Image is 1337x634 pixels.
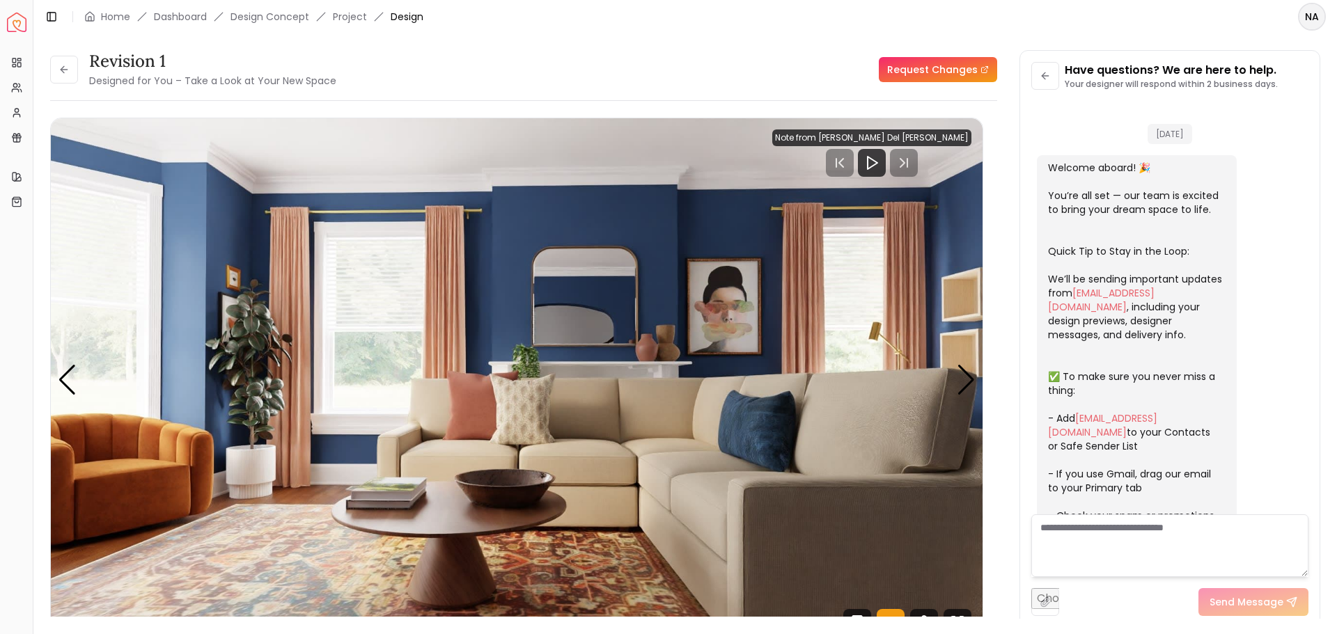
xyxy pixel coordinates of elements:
[89,50,336,72] h3: Revision 1
[89,74,336,88] small: Designed for You – Take a Look at Your New Space
[84,10,423,24] nav: breadcrumb
[1298,3,1326,31] button: NA
[863,154,880,171] svg: Play
[1065,79,1278,90] p: Your designer will respond within 2 business days.
[1048,411,1157,439] a: [EMAIL_ADDRESS][DOMAIN_NAME]
[1299,4,1324,29] span: NA
[7,13,26,32] img: Spacejoy Logo
[1065,62,1278,79] p: Have questions? We are here to help.
[7,13,26,32] a: Spacejoy
[391,10,423,24] span: Design
[957,365,976,395] div: Next slide
[772,129,971,146] div: Note from [PERSON_NAME] Del [PERSON_NAME]
[58,365,77,395] div: Previous slide
[101,10,130,24] a: Home
[1148,124,1192,144] span: [DATE]
[333,10,367,24] a: Project
[154,10,207,24] a: Dashboard
[1048,286,1155,314] a: [EMAIL_ADDRESS][DOMAIN_NAME]
[879,57,997,82] a: Request Changes
[230,10,309,24] li: Design Concept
